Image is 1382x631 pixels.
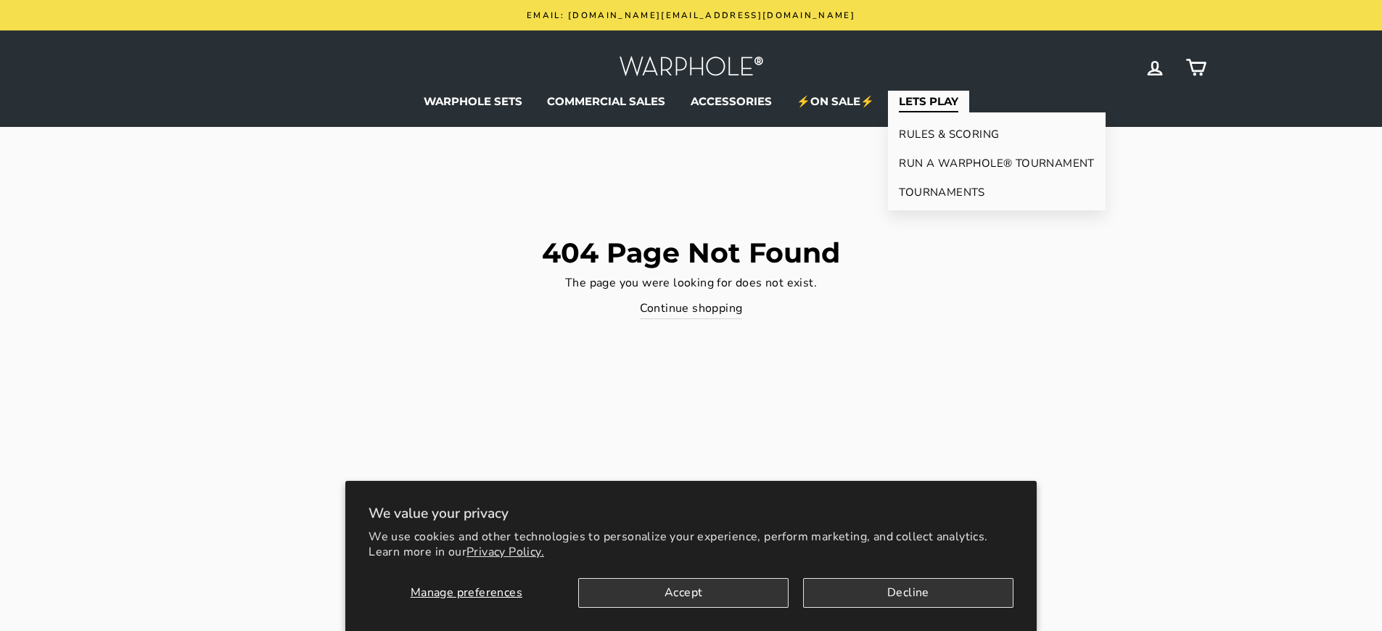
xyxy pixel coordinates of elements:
a: COMMERCIAL SALES [536,91,676,112]
h2: We value your privacy [369,504,1013,523]
a: Email: [DOMAIN_NAME][EMAIL_ADDRESS][DOMAIN_NAME] [180,7,1203,23]
h1: 404 Page Not Found [176,239,1206,267]
img: Warphole [619,52,764,83]
a: RUN A WARPHOLE® TOURNAMENT [888,149,1105,178]
button: Accept [578,578,789,608]
a: RULES & SCORING [888,120,1105,149]
a: ⚡ON SALE⚡ [786,91,885,112]
a: Continue shopping [640,300,743,319]
a: LETS PLAY [888,91,969,112]
p: We use cookies and other technologies to personalize your experience, perform marketing, and coll... [369,529,1013,560]
button: Decline [803,578,1013,608]
a: Privacy Policy. [466,544,544,560]
ul: Primary [176,91,1206,112]
p: The page you were looking for does not exist. [176,274,1206,293]
a: TOURNAMENTS [888,178,1105,207]
a: WARPHOLE SETS [413,91,533,112]
span: Manage preferences [411,585,522,601]
a: ACCESSORIES [680,91,783,112]
button: Manage preferences [369,578,564,608]
span: Email: [DOMAIN_NAME][EMAIL_ADDRESS][DOMAIN_NAME] [527,9,855,21]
